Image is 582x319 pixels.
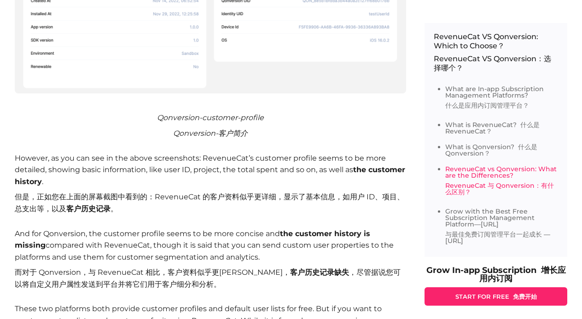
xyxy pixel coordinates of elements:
font: 但是，正如您在上面的屏幕截图中看到的：RevenueCat 的客户资料似乎更详细，显示了基本信息，如用户 ID、项目、总支出等，以及 。 [15,192,404,213]
b: the customer history [15,165,405,186]
a: What is RevenueCat? 什么是 RevenueCat？ [445,121,540,135]
font: 而对于 Qonversion，与 RevenueCat 相比，客户资料似乎更[PERSON_NAME]， ，尽管据说您可以将自定义用户属性发送到平台并将它们用于客户细分和分析。 [15,268,401,289]
b: 客户历史记录 [66,204,111,213]
font: RevenueCat VS Qonversion：选择哪个？ [434,54,551,72]
p: And for Qonversion, the customer profile seems to be more concise and compared with RevenueCat, t... [15,228,406,294]
font: 什么是 RevenueCat？ [445,121,540,135]
a: What are In-app Subscription Management Platforms?什么是应用内订阅管理平台？ [445,85,544,110]
i: Qonversion-customer-profile [157,113,264,138]
font: Qonversion-客户简介 [173,129,248,138]
font: 什么是 Qonversion？ [445,143,537,157]
b: 客户历史记录缺失 [290,268,349,277]
p: However, as you can see in the above screenshots: RevenueCat’s customer profile seems to be more ... [15,152,406,219]
a: Grow with the Best Free Subscription Management Platform—[URL]与最佳免费订阅管理平台一起成长 — [URL] [445,207,558,245]
a: RevenueCat vs Qonversion: What are the Differences?RevenueCat 与 Qonversion：有什么区别？ [445,165,558,196]
p: Grow In-app Subscription [425,266,567,283]
p: RevenueCat VS Qonversion: Which to Choose？ [434,32,558,76]
font: RevenueCat 与 Qonversion：有什么区别？ [445,181,554,196]
font: 与最佳免费订阅管理平台一起成长 — [URL] [445,230,550,245]
a: START FOR FREE 免费开始 [425,287,567,306]
font: 增长应用内订阅 [479,265,566,284]
a: What is Qonversion? 什么是 Qonversion？ [445,143,537,157]
font: 什么是应用内订阅管理平台？ [445,101,529,110]
font: 免费开始 [513,293,537,300]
